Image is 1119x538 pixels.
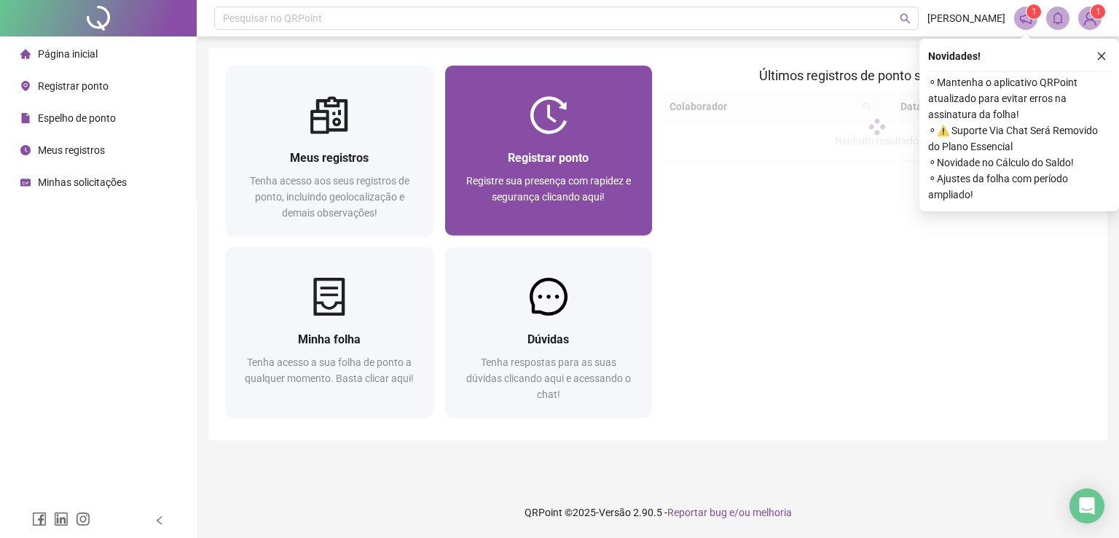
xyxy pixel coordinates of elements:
span: clock-circle [20,145,31,155]
span: Novidades ! [928,48,981,64]
span: Tenha acesso a sua folha de ponto a qualquer momento. Basta clicar aqui! [245,356,414,384]
span: Registrar ponto [38,80,109,92]
span: instagram [76,512,90,526]
span: Últimos registros de ponto sincronizados [759,68,994,83]
span: [PERSON_NAME] [927,10,1005,26]
span: Minha folha [298,332,361,346]
span: Registrar ponto [508,151,589,165]
span: Página inicial [38,48,98,60]
footer: QRPoint © 2025 - 2.90.5 - [197,487,1119,538]
span: environment [20,81,31,91]
span: Dúvidas [527,332,569,346]
sup: Atualize o seu contato no menu Meus Dados [1091,4,1105,19]
span: left [154,515,165,526]
span: file [20,113,31,123]
span: Registre sua presença com rapidez e segurança clicando aqui! [466,175,631,203]
div: Open Intercom Messenger [1069,488,1104,523]
a: Registrar pontoRegistre sua presença com rapidez e segurança clicando aqui! [445,66,653,235]
span: Reportar bug e/ou melhoria [667,507,792,518]
span: Versão [599,507,631,518]
span: ⚬ Mantenha o aplicativo QRPoint atualizado para evitar erros na assinatura da folha! [928,74,1110,122]
img: 91577 [1079,7,1101,29]
span: ⚬ Novidade no Cálculo do Saldo! [928,155,1110,171]
span: Tenha respostas para as suas dúvidas clicando aqui e acessando o chat! [466,356,631,400]
sup: 1 [1026,4,1041,19]
span: Meus registros [290,151,369,165]
span: ⚬ ⚠️ Suporte Via Chat Será Removido do Plano Essencial [928,122,1110,155]
span: close [1096,51,1107,61]
span: Meus registros [38,144,105,156]
span: bell [1051,12,1064,25]
span: 1 [1096,7,1101,17]
a: DúvidasTenha respostas para as suas dúvidas clicando aqui e acessando o chat! [445,247,653,417]
span: ⚬ Ajustes da folha com período ampliado! [928,171,1110,203]
a: Minha folhaTenha acesso a sua folha de ponto a qualquer momento. Basta clicar aqui! [226,247,433,417]
span: Minhas solicitações [38,176,127,188]
span: linkedin [54,512,68,526]
span: 1 [1032,7,1037,17]
span: home [20,49,31,59]
a: Meus registrosTenha acesso aos seus registros de ponto, incluindo geolocalização e demais observa... [226,66,433,235]
span: Espelho de ponto [38,112,116,124]
span: facebook [32,512,47,526]
span: search [900,13,911,24]
span: notification [1019,12,1032,25]
span: schedule [20,177,31,187]
span: Tenha acesso aos seus registros de ponto, incluindo geolocalização e demais observações! [250,175,409,219]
